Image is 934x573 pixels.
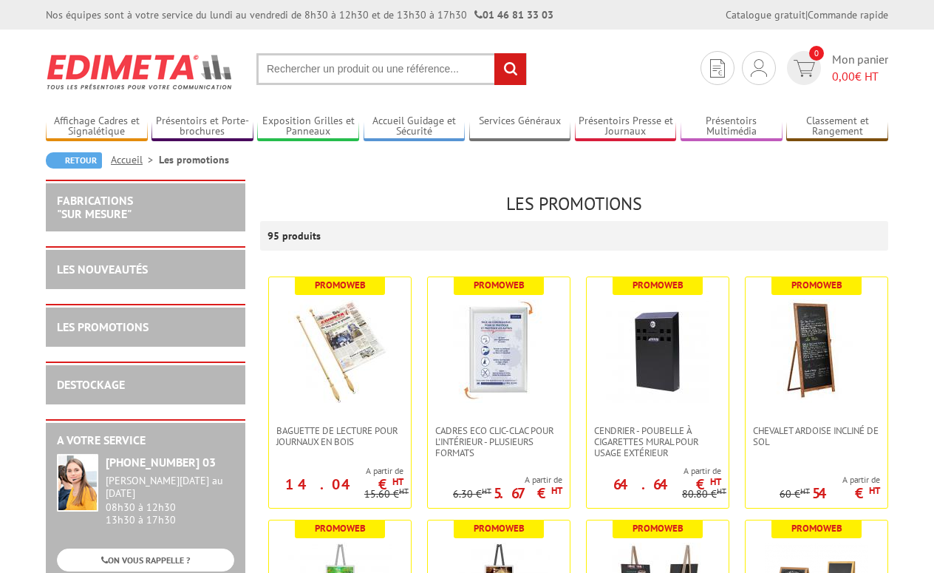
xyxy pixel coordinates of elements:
[269,465,403,477] span: A partir de
[780,489,810,500] p: 60 €
[786,115,888,139] a: Classement et Rangement
[453,474,562,486] span: A partir de
[257,115,359,139] a: Exposition Grilles et Panneaux
[682,489,726,500] p: 80.80 €
[46,115,148,139] a: Affichage Cadres et Signalétique
[780,474,880,486] span: A partir de
[46,44,234,99] img: Edimeta
[751,59,767,77] img: devis rapide
[832,68,888,85] span: € HT
[474,279,525,291] b: Promoweb
[832,51,888,85] span: Mon panier
[794,60,815,77] img: devis rapide
[746,425,887,447] a: Chevalet Ardoise incliné de sol
[57,262,148,277] a: LES NOUVEAUTÉS
[812,489,880,498] p: 54 €
[267,221,323,251] p: 95 produits
[494,53,526,85] input: rechercher
[57,319,149,334] a: LES PROMOTIONS
[506,192,642,215] span: Les promotions
[551,484,562,497] sup: HT
[288,299,392,403] img: Baguette de lecture pour journaux en bois
[392,475,403,488] sup: HT
[681,115,783,139] a: Présentoirs Multimédia
[613,480,721,489] p: 64.64 €
[832,69,855,84] span: 0,00
[315,522,366,535] b: Promoweb
[46,7,553,22] div: Nos équipes sont à votre service du lundi au vendredi de 8h30 à 12h30 et de 13h30 à 17h30
[399,486,409,496] sup: HT
[428,425,570,458] a: Cadres Eco Clic-Clac pour l'intérieur - Plusieurs formats
[111,153,159,166] a: Accueil
[726,7,888,22] div: |
[285,480,403,489] p: 14.04 €
[791,522,842,535] b: Promoweb
[482,486,491,496] sup: HT
[633,522,684,535] b: Promoweb
[633,279,684,291] b: Promoweb
[494,489,562,498] p: 5.67 €
[474,522,525,535] b: Promoweb
[710,59,725,78] img: devis rapide
[256,53,527,85] input: Rechercher un produit ou une référence...
[587,465,721,477] span: A partir de
[726,8,805,21] a: Catalogue gratuit
[364,489,409,500] p: 15.60 €
[159,152,229,167] li: Les promotions
[717,486,726,496] sup: HT
[765,299,868,403] img: Chevalet Ardoise incliné de sol
[106,455,216,469] strong: [PHONE_NUMBER] 03
[791,279,842,291] b: Promoweb
[57,377,125,392] a: DESTOCKAGE
[575,115,677,139] a: Présentoirs Presse et Journaux
[57,434,234,447] h2: A votre service
[276,425,403,447] span: Baguette de lecture pour journaux en bois
[753,425,880,447] span: Chevalet Ardoise incliné de sol
[57,454,98,512] img: widget-service.jpg
[447,299,550,403] img: Cadres Eco Clic-Clac pour l'intérieur - Plusieurs formats
[57,193,133,221] a: FABRICATIONS"Sur Mesure"
[710,475,721,488] sup: HT
[46,152,102,169] a: Retour
[809,46,824,61] span: 0
[606,299,709,403] img: CENDRIER - POUBELLE À CIGARETTES MURAL POUR USAGE EXTÉRIEUR
[587,425,729,458] a: CENDRIER - POUBELLE À CIGARETTES MURAL POUR USAGE EXTÉRIEUR
[469,115,571,139] a: Services Généraux
[808,8,888,21] a: Commande rapide
[151,115,253,139] a: Présentoirs et Porte-brochures
[435,425,562,458] span: Cadres Eco Clic-Clac pour l'intérieur - Plusieurs formats
[453,489,491,500] p: 6.30 €
[800,486,810,496] sup: HT
[783,51,888,85] a: devis rapide 0 Mon panier 0,00€ HT
[594,425,721,458] span: CENDRIER - POUBELLE À CIGARETTES MURAL POUR USAGE EXTÉRIEUR
[315,279,366,291] b: Promoweb
[364,115,466,139] a: Accueil Guidage et Sécurité
[869,484,880,497] sup: HT
[269,425,411,447] a: Baguette de lecture pour journaux en bois
[474,8,553,21] strong: 01 46 81 33 03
